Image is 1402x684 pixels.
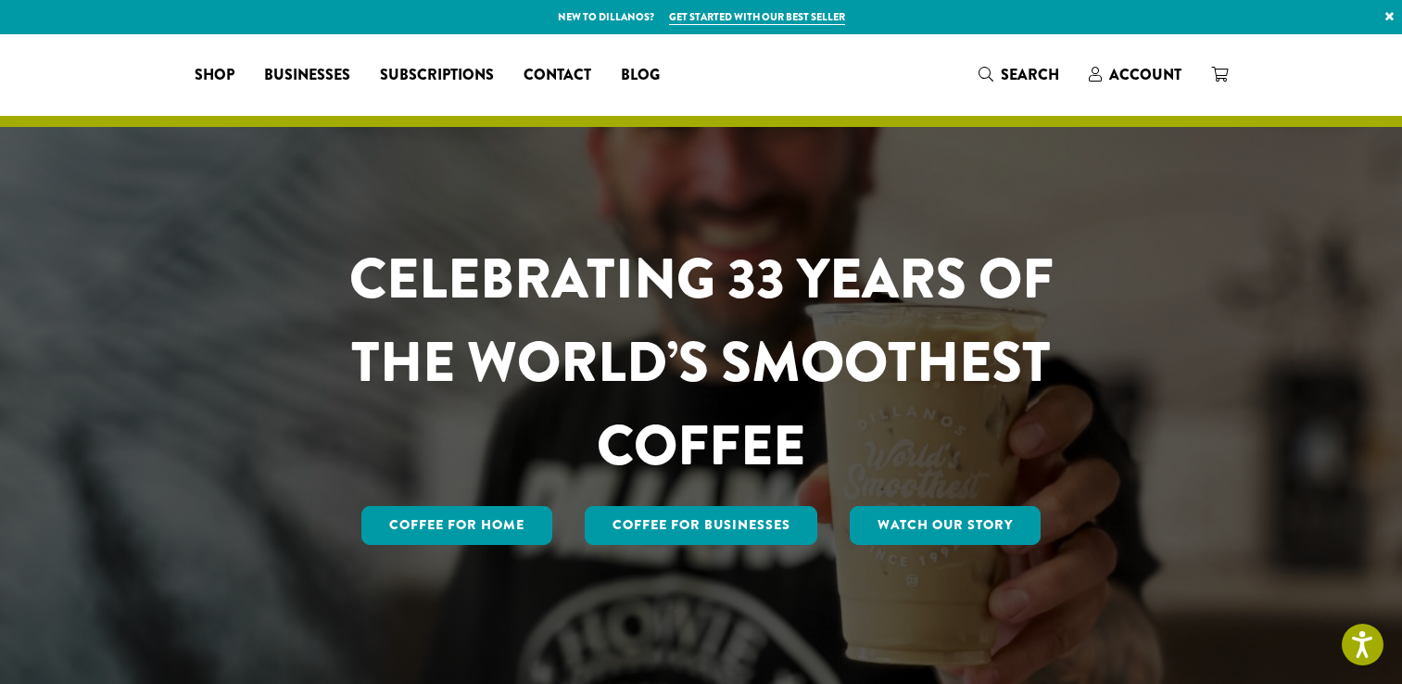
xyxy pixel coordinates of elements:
[180,60,249,90] a: Shop
[1109,64,1181,85] span: Account
[964,59,1074,90] a: Search
[669,9,845,25] a: Get started with our best seller
[1001,64,1059,85] span: Search
[264,64,350,87] span: Businesses
[195,64,234,87] span: Shop
[585,506,818,545] a: Coffee For Businesses
[621,64,660,87] span: Blog
[361,506,552,545] a: Coffee for Home
[380,64,494,87] span: Subscriptions
[850,506,1041,545] a: Watch Our Story
[295,237,1108,488] h1: CELEBRATING 33 YEARS OF THE WORLD’S SMOOTHEST COFFEE
[524,64,591,87] span: Contact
